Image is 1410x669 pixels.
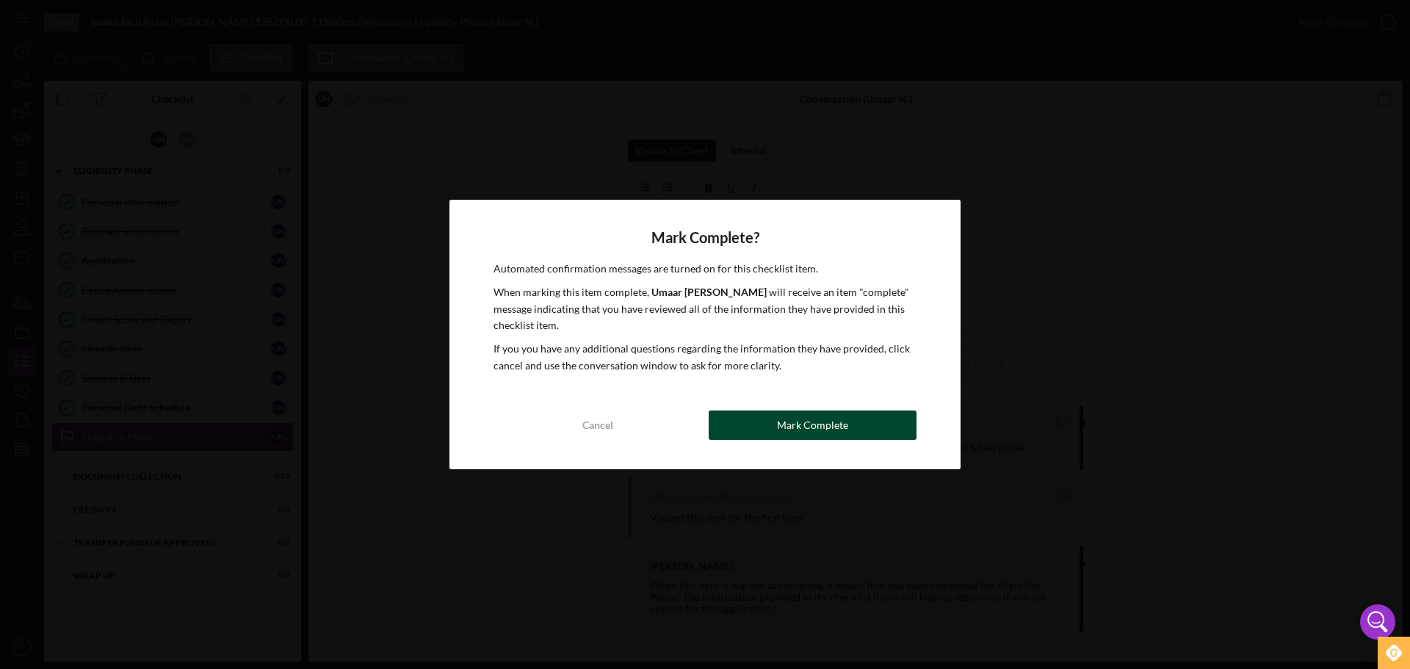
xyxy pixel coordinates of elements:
[493,284,916,333] p: When marking this item complete, will receive an item "complete" message indicating that you have...
[709,411,916,440] button: Mark Complete
[777,411,848,440] div: Mark Complete
[582,411,613,440] div: Cancel
[493,261,916,277] p: Automated confirmation messages are turned on for this checklist item.
[493,411,701,440] button: Cancel
[651,286,767,298] b: Umaar [PERSON_NAME]
[1360,604,1395,640] div: Open Intercom Messenger
[493,229,916,246] h4: Mark Complete?
[493,341,916,374] p: If you you have any additional questions regarding the information they have provided, click canc...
